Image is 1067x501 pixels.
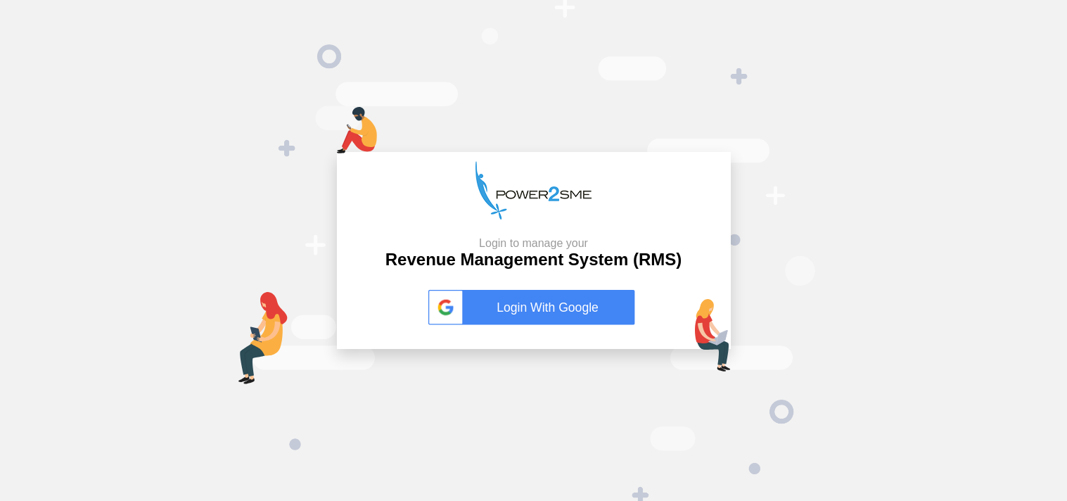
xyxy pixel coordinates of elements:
[695,299,731,372] img: lap-login.png
[424,275,644,340] button: Login With Google
[337,107,377,153] img: mob-login.png
[238,292,288,384] img: tab-login.png
[385,236,682,270] h2: Revenue Management System (RMS)
[428,290,639,325] a: Login With Google
[385,236,682,250] small: Login to manage your
[475,161,592,220] img: p2s_logo.png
